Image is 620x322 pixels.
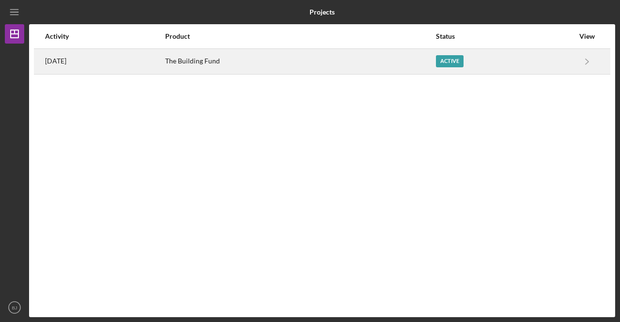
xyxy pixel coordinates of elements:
b: Projects [310,8,335,16]
div: The Building Fund [165,49,435,74]
div: View [575,32,599,40]
div: Activity [45,32,164,40]
div: Product [165,32,435,40]
button: BJ [5,298,24,317]
div: Active [436,55,464,67]
div: Status [436,32,574,40]
time: 2025-09-27 16:51 [45,57,66,65]
text: BJ [12,305,17,310]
